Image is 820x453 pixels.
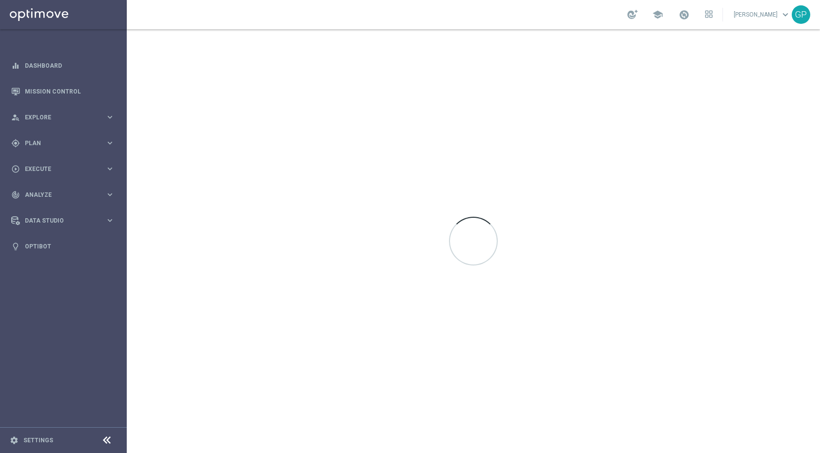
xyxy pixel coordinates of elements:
[11,139,115,147] button: gps_fixed Plan keyboard_arrow_right
[25,166,105,172] span: Execute
[105,216,115,225] i: keyboard_arrow_right
[11,165,20,173] i: play_circle_outline
[11,113,115,121] button: person_search Explore keyboard_arrow_right
[11,242,20,251] i: lightbulb
[11,165,115,173] button: play_circle_outline Execute keyboard_arrow_right
[25,78,115,104] a: Mission Control
[11,233,115,259] div: Optibot
[25,192,105,198] span: Analyze
[792,5,810,24] div: GP
[11,62,115,70] button: equalizer Dashboard
[11,190,105,199] div: Analyze
[23,437,53,443] a: Settings
[11,113,20,122] i: person_search
[105,190,115,199] i: keyboard_arrow_right
[11,88,115,95] button: Mission Control
[11,139,105,148] div: Plan
[25,218,105,224] span: Data Studio
[780,9,791,20] span: keyboard_arrow_down
[11,243,115,250] button: lightbulb Optibot
[105,113,115,122] i: keyboard_arrow_right
[11,165,105,173] div: Execute
[25,140,105,146] span: Plan
[11,191,115,199] button: track_changes Analyze keyboard_arrow_right
[11,216,105,225] div: Data Studio
[11,190,20,199] i: track_changes
[11,61,20,70] i: equalizer
[25,114,105,120] span: Explore
[11,113,105,122] div: Explore
[105,138,115,148] i: keyboard_arrow_right
[11,217,115,225] button: Data Studio keyboard_arrow_right
[733,7,792,22] a: [PERSON_NAME]keyboard_arrow_down
[11,78,115,104] div: Mission Control
[11,139,20,148] i: gps_fixed
[652,9,663,20] span: school
[25,53,115,78] a: Dashboard
[10,436,19,445] i: settings
[105,164,115,173] i: keyboard_arrow_right
[11,53,115,78] div: Dashboard
[25,233,115,259] a: Optibot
